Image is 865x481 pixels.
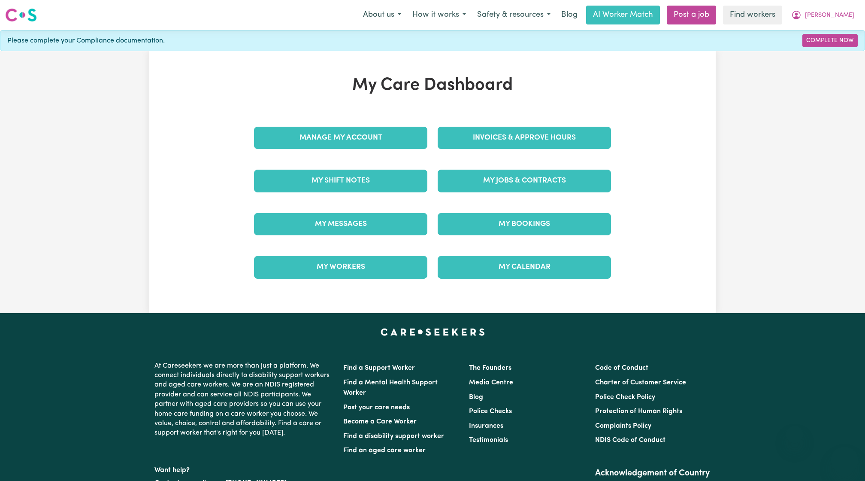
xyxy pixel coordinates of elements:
[786,426,803,443] iframe: Close message
[154,358,333,441] p: At Careseekers we are more than just a platform. We connect individuals directly to disability su...
[595,408,682,415] a: Protection of Human Rights
[343,379,438,396] a: Find a Mental Health Support Worker
[343,365,415,371] a: Find a Support Worker
[343,433,444,440] a: Find a disability support worker
[343,447,426,454] a: Find an aged care worker
[7,36,165,46] span: Please complete your Compliance documentation.
[595,365,648,371] a: Code of Conduct
[154,462,333,475] p: Want help?
[469,365,511,371] a: The Founders
[357,6,407,24] button: About us
[407,6,472,24] button: How it works
[595,468,711,478] h2: Acknowledgement of Country
[723,6,782,24] a: Find workers
[595,437,665,444] a: NDIS Code of Conduct
[343,418,417,425] a: Become a Care Worker
[249,75,616,96] h1: My Care Dashboard
[595,394,655,401] a: Police Check Policy
[586,6,660,24] a: AI Worker Match
[254,170,427,192] a: My Shift Notes
[343,404,410,411] a: Post your care needs
[469,423,503,429] a: Insurances
[469,394,483,401] a: Blog
[667,6,716,24] a: Post a job
[469,408,512,415] a: Police Checks
[254,213,427,235] a: My Messages
[469,437,508,444] a: Testimonials
[5,7,37,23] img: Careseekers logo
[438,256,611,278] a: My Calendar
[469,379,513,386] a: Media Centre
[472,6,556,24] button: Safety & resources
[254,256,427,278] a: My Workers
[438,127,611,149] a: Invoices & Approve Hours
[5,5,37,25] a: Careseekers logo
[802,34,858,47] a: Complete Now
[438,170,611,192] a: My Jobs & Contracts
[831,447,858,474] iframe: Button to launch messaging window
[595,379,686,386] a: Charter of Customer Service
[381,329,485,335] a: Careseekers home page
[438,213,611,235] a: My Bookings
[786,6,860,24] button: My Account
[254,127,427,149] a: Manage My Account
[595,423,651,429] a: Complaints Policy
[556,6,583,24] a: Blog
[805,11,854,20] span: [PERSON_NAME]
